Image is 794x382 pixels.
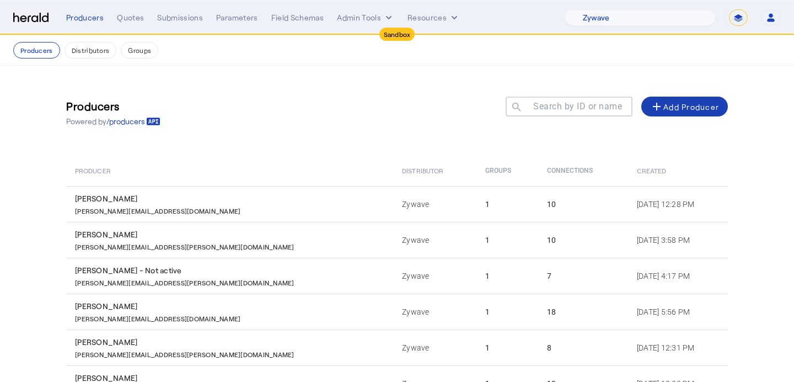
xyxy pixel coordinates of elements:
[13,42,60,59] button: Producers
[628,330,728,365] td: [DATE] 12:31 PM
[506,101,524,115] mat-icon: search
[650,100,719,113] div: Add Producer
[650,100,663,113] mat-icon: add
[75,193,389,204] div: [PERSON_NAME]
[476,222,538,258] td: 1
[66,12,104,23] div: Producers
[407,12,460,23] button: Resources dropdown menu
[547,235,624,246] div: 10
[393,155,476,186] th: Distributor
[547,270,624,282] div: 7
[75,348,294,359] p: [PERSON_NAME][EMAIL_ADDRESS][PERSON_NAME][DOMAIN_NAME]
[628,155,728,186] th: Created
[393,186,476,222] td: Zywave
[538,155,628,186] th: Connections
[393,222,476,258] td: Zywave
[533,101,622,112] mat-label: Search by ID or name
[393,294,476,330] td: Zywave
[75,312,240,323] p: [PERSON_NAME][EMAIL_ADDRESS][DOMAIN_NAME]
[547,306,624,317] div: 18
[157,12,203,23] div: Submissions
[393,258,476,294] td: Zywave
[271,12,324,23] div: Field Schemas
[75,276,294,287] p: [PERSON_NAME][EMAIL_ADDRESS][PERSON_NAME][DOMAIN_NAME]
[75,301,389,312] div: [PERSON_NAME]
[75,337,389,348] div: [PERSON_NAME]
[13,13,49,23] img: Herald Logo
[628,294,728,330] td: [DATE] 5:56 PM
[628,258,728,294] td: [DATE] 4:17 PM
[75,229,389,240] div: [PERSON_NAME]
[121,42,158,59] button: Groups
[75,204,240,215] p: [PERSON_NAME][EMAIL_ADDRESS][DOMAIN_NAME]
[66,155,393,186] th: Producer
[547,342,624,353] div: 8
[75,240,294,251] p: [PERSON_NAME][EMAIL_ADDRESS][PERSON_NAME][DOMAIN_NAME]
[66,116,160,127] p: Powered by
[476,155,538,186] th: Groups
[628,186,728,222] td: [DATE] 12:28 PM
[476,294,538,330] td: 1
[117,12,144,23] div: Quotes
[393,330,476,365] td: Zywave
[379,28,415,41] div: Sandbox
[216,12,258,23] div: Parameters
[628,222,728,258] td: [DATE] 3:58 PM
[337,12,394,23] button: internal dropdown menu
[641,97,728,116] button: Add Producer
[106,116,160,127] a: /producers
[66,98,160,114] h3: Producers
[547,199,624,210] div: 10
[476,258,538,294] td: 1
[476,186,538,222] td: 1
[476,330,538,365] td: 1
[65,42,117,59] button: Distributors
[75,265,389,276] div: [PERSON_NAME] - Not active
